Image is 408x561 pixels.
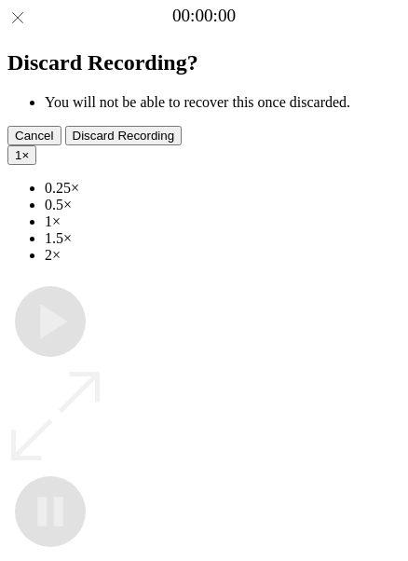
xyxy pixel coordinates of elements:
[45,197,401,213] li: 0.5×
[45,180,401,197] li: 0.25×
[7,145,36,165] button: 1×
[15,148,21,162] span: 1
[172,6,236,26] a: 00:00:00
[7,126,61,145] button: Cancel
[45,247,401,264] li: 2×
[45,94,401,111] li: You will not be able to recover this once discarded.
[45,213,401,230] li: 1×
[45,230,401,247] li: 1.5×
[65,126,183,145] button: Discard Recording
[7,50,401,75] h2: Discard Recording?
